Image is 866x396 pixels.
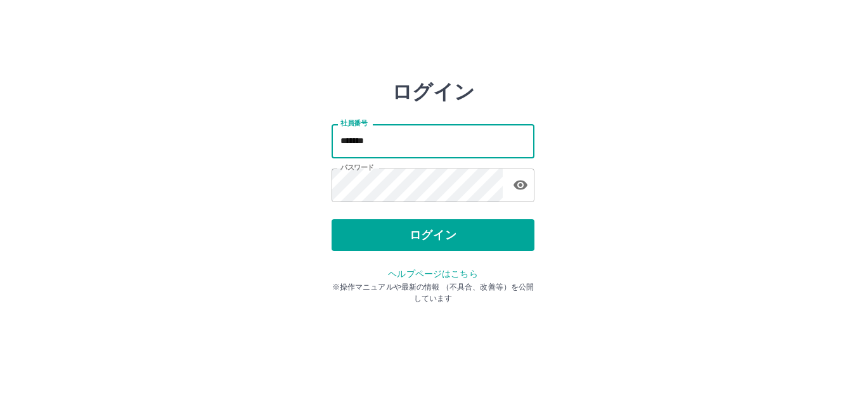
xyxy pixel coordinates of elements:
p: ※操作マニュアルや最新の情報 （不具合、改善等）を公開しています [332,281,534,304]
h2: ログイン [392,80,475,104]
label: 社員番号 [340,118,367,128]
label: パスワード [340,163,374,172]
button: ログイン [332,219,534,251]
a: ヘルプページはこちら [388,269,477,279]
